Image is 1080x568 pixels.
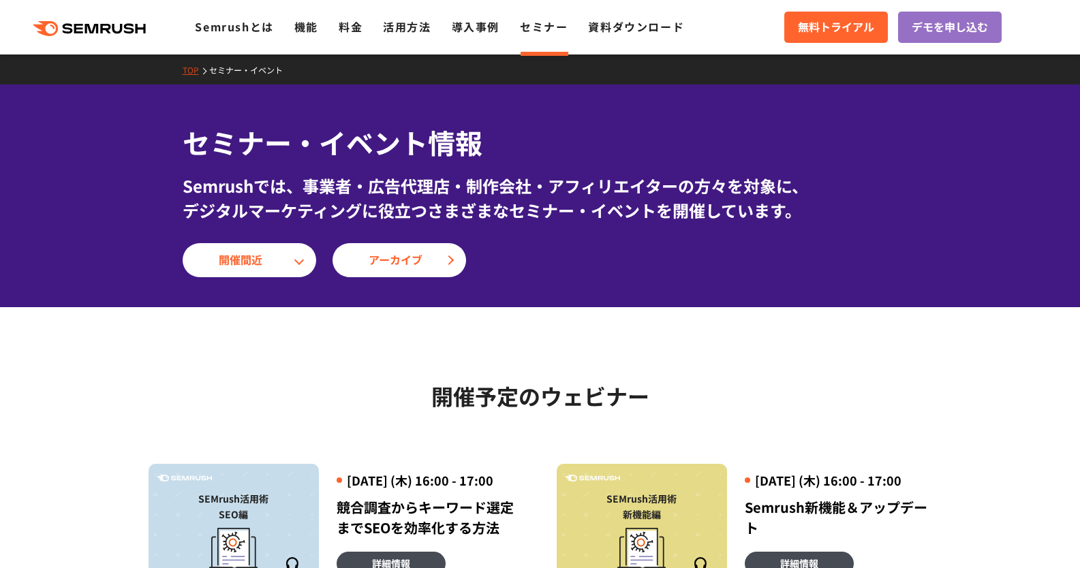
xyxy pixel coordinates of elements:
[339,18,362,35] a: 料金
[155,491,312,522] div: SEMrush活用術 SEO編
[383,18,431,35] a: 活用方法
[337,472,524,489] div: [DATE] (木) 16:00 - 17:00
[149,379,932,413] h2: 開催予定のウェビナー
[564,491,720,522] div: SEMrush活用術 新機能編
[183,123,898,163] h1: セミナー・イベント情報
[745,472,932,489] div: [DATE] (木) 16:00 - 17:00
[565,475,620,482] img: Semrush
[183,174,898,223] div: Semrushでは、事業者・広告代理店・制作会社・アフィリエイターの方々を対象に、 デジタルマーケティングに役立つさまざまなセミナー・イベントを開催しています。
[452,18,499,35] a: 導入事例
[784,12,888,43] a: 無料トライアル
[369,251,430,269] span: アーカイブ
[157,475,212,482] img: Semrush
[333,243,466,277] a: アーカイブ
[520,18,568,35] a: セミナー
[294,18,318,35] a: 機能
[798,18,874,36] span: 無料トライアル
[898,12,1002,43] a: デモを申し込む
[588,18,684,35] a: 資料ダウンロード
[745,497,932,538] div: Semrush新機能＆アップデート
[183,243,316,277] a: 開催間近
[219,251,280,269] span: 開催間近
[337,497,524,538] div: 競合調査からキーワード選定までSEOを効率化する方法
[912,18,988,36] span: デモを申し込む
[195,18,273,35] a: Semrushとは
[183,64,209,76] a: TOP
[209,64,293,76] a: セミナー・イベント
